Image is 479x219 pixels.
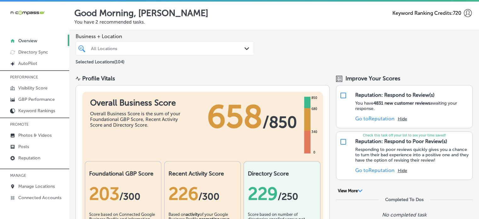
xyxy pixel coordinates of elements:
strong: 4831 new customer reviews [374,101,430,106]
div: 203 [89,183,157,204]
p: Reputation [18,155,40,161]
span: Keyword Ranking Credits: 720 [392,10,461,16]
span: / 300 [119,191,140,202]
div: Profile Vitals [82,75,115,82]
p: You have 2 recommended tasks. [74,19,474,25]
span: Improve Your Scores [345,75,400,82]
span: / 850 [263,113,297,132]
h2: Foundational GBP Score [89,170,157,177]
p: Keyword Rankings [18,108,55,113]
img: 660ab0bf-5cc7-4cb8-ba1c-48b5ae0f18e60NCTV_CLogo_TV_Black_-500x88.png [10,10,45,16]
p: Visibility Score [18,85,48,91]
p: Check this task off your list to see your time saved! [336,133,472,137]
span: Business + Location [76,33,254,39]
div: 0 [312,150,316,155]
div: Completed To Dos [385,197,424,202]
h2: Recent Activity Score [168,170,237,177]
div: 850 [310,95,318,101]
a: Go toReputation [355,167,395,173]
p: Selected Locations ( 104 ) [76,57,124,65]
p: GBP Performance [18,97,55,102]
p: You have awaiting your response. [355,101,469,111]
span: 658 [207,98,263,136]
b: activity [186,212,200,217]
div: Reputation: Respond to Poor Review(s) [355,138,447,144]
p: Connected Accounts [18,195,61,200]
div: All Locations [91,46,245,51]
p: Responding to poor reviews quickly gives you a chance to turn their bad experience into a positiv... [355,147,469,163]
h1: Overall Business Score [90,98,185,108]
div: 340 [310,130,318,135]
div: 680 [310,107,318,112]
div: 229 [248,183,316,204]
div: 226 [168,183,237,204]
div: Reputation: Respond to Review(s) [355,92,435,98]
a: Go toReputation [355,116,395,122]
button: View More [336,188,365,194]
p: AutoPilot [18,61,37,66]
span: /300 [198,191,220,202]
p: Posts [18,144,29,149]
span: /250 [278,191,298,202]
p: Good Morning, [PERSON_NAME] [74,8,208,18]
p: Directory Sync [18,49,48,55]
button: Hide [398,116,407,122]
button: Hide [398,168,407,173]
p: Overview [18,38,37,43]
div: Overall Business Score is the sum of your Foundational GBP Score, Recent Activity Score and Direc... [90,111,185,128]
p: Manage Locations [18,184,55,189]
p: Photos & Videos [18,133,52,138]
h2: Directory Score [248,170,316,177]
p: No completed task [382,212,426,218]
